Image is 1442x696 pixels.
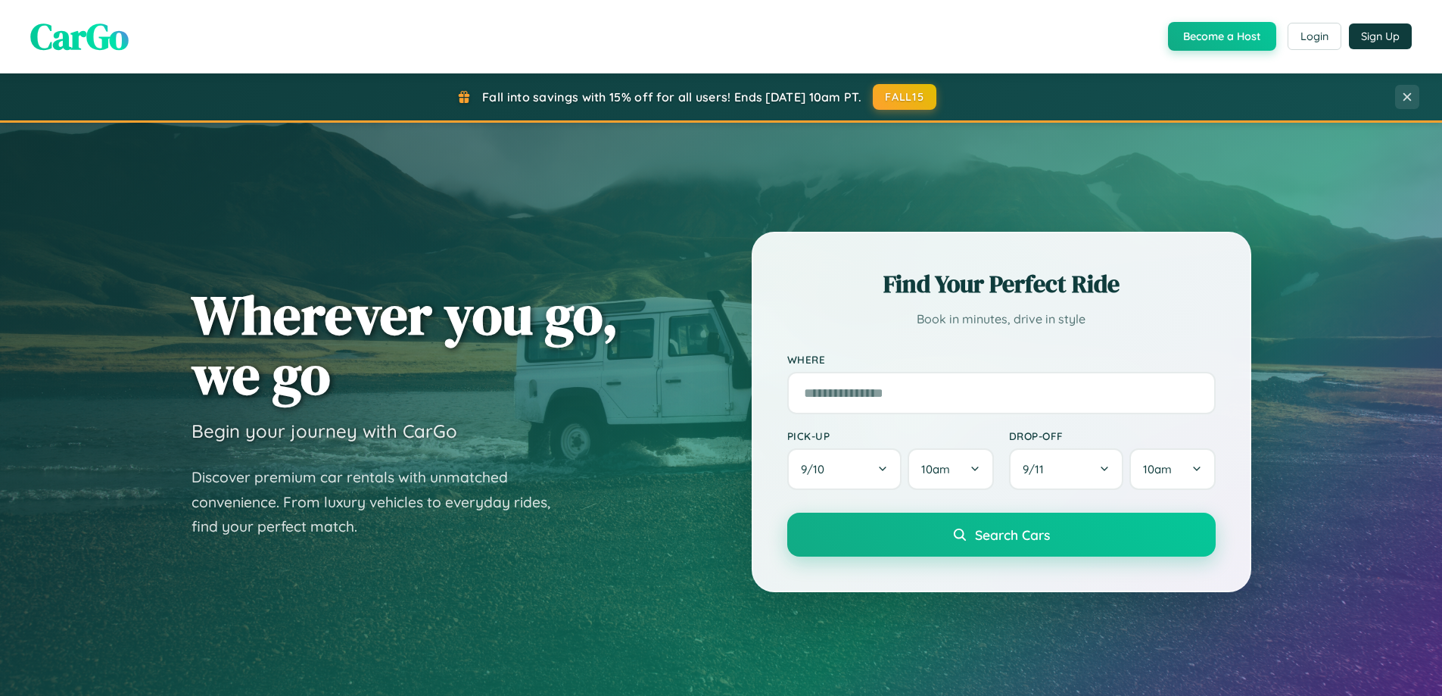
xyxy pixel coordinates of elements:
[1143,462,1172,476] span: 10am
[1023,462,1051,476] span: 9 / 11
[192,465,570,539] p: Discover premium car rentals with unmatched convenience. From luxury vehicles to everyday rides, ...
[787,353,1216,366] label: Where
[975,526,1050,543] span: Search Cars
[30,11,129,61] span: CarGo
[192,285,618,404] h1: Wherever you go, we go
[787,448,902,490] button: 9/10
[787,513,1216,557] button: Search Cars
[1168,22,1276,51] button: Become a Host
[192,420,457,442] h3: Begin your journey with CarGo
[1349,23,1412,49] button: Sign Up
[787,308,1216,330] p: Book in minutes, drive in style
[873,84,936,110] button: FALL15
[801,462,832,476] span: 9 / 10
[1009,448,1124,490] button: 9/11
[1009,429,1216,442] label: Drop-off
[921,462,950,476] span: 10am
[787,429,994,442] label: Pick-up
[482,89,861,105] span: Fall into savings with 15% off for all users! Ends [DATE] 10am PT.
[1129,448,1215,490] button: 10am
[787,267,1216,301] h2: Find Your Perfect Ride
[1288,23,1341,50] button: Login
[908,448,993,490] button: 10am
